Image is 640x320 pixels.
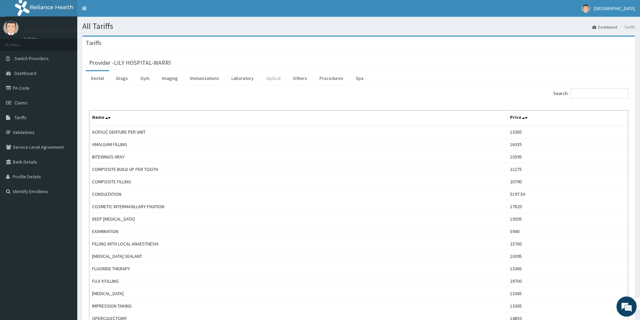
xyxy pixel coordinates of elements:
[89,225,507,238] td: EXAMINATION
[14,100,28,106] span: Claims
[89,110,507,126] th: Name
[553,88,628,98] label: Search:
[89,126,507,138] td: ACRYLIC DENTURE PER UNIT
[135,71,155,85] a: Gym
[89,213,507,225] td: DEEP [MEDICAL_DATA]
[507,275,628,287] td: 29700
[507,163,628,176] td: 22275
[14,70,36,76] span: Dashboard
[507,151,628,163] td: 10395
[82,22,635,31] h1: All Tariffs
[507,250,628,263] td: 10395
[14,115,27,121] span: Tariffs
[89,163,507,176] td: COMPOSITE BUILD UP PER TOOTH
[89,138,507,151] td: AMALGAM FILLING
[570,88,628,98] input: Search:
[89,287,507,300] td: [MEDICAL_DATA]
[314,71,349,85] a: Procedures
[89,263,507,275] td: FLUORIDE THERAPY
[89,188,507,200] td: CONSULTATION
[594,5,635,11] span: [GEOGRAPHIC_DATA]
[89,275,507,287] td: FUJI 9 FILLING
[261,71,286,85] a: Optical
[507,263,628,275] td: 13365
[507,188,628,200] td: 5197.50
[3,20,18,35] img: User Image
[14,55,49,61] span: Switch Providers
[507,200,628,213] td: 17820
[185,71,224,85] a: Immunizations
[582,4,590,13] img: User Image
[86,40,101,46] h3: Tariffs
[507,225,628,238] td: 5940
[507,126,628,138] td: 13365
[507,110,628,126] th: Price
[618,24,635,30] li: Tariffs
[507,213,628,225] td: 19305
[89,250,507,263] td: [MEDICAL_DATA] SEALANT
[507,138,628,151] td: 16335
[507,287,628,300] td: 13365
[350,71,369,85] a: Spa
[24,27,79,33] p: [GEOGRAPHIC_DATA]
[111,71,133,85] a: Drugs
[89,151,507,163] td: BITEWINGS XRAY
[89,176,507,188] td: COMPOSITE FILLING
[24,37,40,41] a: Online
[89,238,507,250] td: FILLING WITH LOCAL ANAESTHESIA
[507,300,628,312] td: 13365
[507,238,628,250] td: 23760
[89,200,507,213] td: COSMETIC INTERMAXILLARY FIXATION
[89,300,507,312] td: IMPRESSION TAKING
[86,71,109,85] a: Dental
[157,71,183,85] a: Imaging
[592,24,617,30] a: Dashboard
[288,71,312,85] a: Others
[507,176,628,188] td: 20790
[226,71,259,85] a: Laboratory
[89,60,171,66] h3: Provider - LILY HOSPITAL-WARRI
